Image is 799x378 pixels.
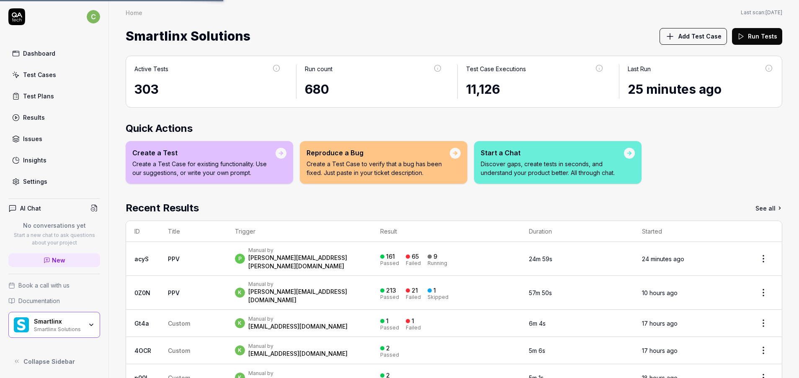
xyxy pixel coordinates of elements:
[134,80,281,99] div: 303
[248,370,348,377] div: Manual by
[8,67,100,83] a: Test Cases
[529,289,552,296] time: 57m 50s
[8,296,100,305] a: Documentation
[628,82,722,97] time: 25 minutes ago
[634,221,745,242] th: Started
[18,296,60,305] span: Documentation
[34,318,82,325] div: Smartlinx
[412,317,414,325] div: 1
[168,320,190,327] span: Custom
[8,109,100,126] a: Results
[305,80,443,99] div: 680
[678,32,722,41] span: Add Test Case
[660,28,727,45] button: Add Test Case
[132,148,276,158] div: Create a Test
[466,80,604,99] div: 11,126
[305,64,332,73] div: Run count
[386,253,395,260] div: 161
[8,131,100,147] a: Issues
[380,325,399,330] div: Passed
[134,64,168,73] div: Active Tests
[126,221,160,242] th: ID
[20,204,41,213] h4: AI Chat
[386,287,396,294] div: 213
[168,255,180,262] a: PPV
[380,352,399,357] div: Passed
[8,231,100,247] p: Start a new chat to ask questions about your project
[235,254,245,264] span: p
[406,325,421,330] div: Failed
[248,350,348,358] div: [EMAIL_ADDRESS][DOMAIN_NAME]
[23,134,42,143] div: Issues
[433,287,436,294] div: 1
[386,345,390,352] div: 2
[235,288,245,298] span: k
[406,295,421,300] div: Failed
[642,347,678,354] time: 17 hours ago
[428,295,448,300] div: Skipped
[380,295,399,300] div: Passed
[481,148,624,158] div: Start a Chat
[529,347,545,354] time: 5m 6s
[23,70,56,79] div: Test Cases
[8,152,100,168] a: Insights
[134,320,149,327] a: Gt4a
[248,281,364,288] div: Manual by
[529,255,552,262] time: 24m 59s
[23,113,45,122] div: Results
[134,347,151,354] a: 4OCR
[248,322,348,331] div: [EMAIL_ADDRESS][DOMAIN_NAME]
[8,45,100,62] a: Dashboard
[8,281,100,290] a: Book a call with us
[248,316,348,322] div: Manual by
[372,221,521,242] th: Result
[227,221,372,242] th: Trigger
[765,9,782,15] time: [DATE]
[52,256,65,265] span: New
[23,92,54,100] div: Test Plans
[126,8,142,17] div: Home
[8,221,100,230] p: No conversations yet
[481,159,624,177] p: Discover gaps, create tests in seconds, and understand your product better. All through chat.
[412,287,418,294] div: 21
[248,247,364,254] div: Manual by
[134,255,149,262] a: acyS
[126,121,782,136] h2: Quick Actions
[732,28,782,45] button: Run Tests
[23,177,47,186] div: Settings
[529,320,546,327] time: 6m 4s
[755,201,782,216] a: See all
[628,64,651,73] div: Last Run
[642,255,684,262] time: 24 minutes ago
[168,289,180,296] a: PPV
[23,156,46,165] div: Insights
[642,320,678,327] time: 17 hours ago
[14,317,29,332] img: Smartlinx Logo
[248,254,364,270] div: [PERSON_NAME][EMAIL_ADDRESS][PERSON_NAME][DOMAIN_NAME]
[307,148,450,158] div: Reproduce a Bug
[235,345,245,355] span: k
[248,343,348,350] div: Manual by
[18,281,70,290] span: Book a call with us
[8,88,100,104] a: Test Plans
[23,49,55,58] div: Dashboard
[8,312,100,338] button: Smartlinx LogoSmartlinxSmartlinx Solutions
[8,253,100,267] a: New
[428,261,447,266] div: Running
[307,159,450,177] p: Create a Test Case to verify that a bug has been fixed. Just paste in your ticket description.
[168,347,190,354] span: Custom
[642,289,678,296] time: 10 hours ago
[386,317,389,325] div: 1
[466,64,526,73] div: Test Case Executions
[521,221,634,242] th: Duration
[235,318,245,328] span: k
[741,9,782,16] button: Last scan:[DATE]
[34,325,82,332] div: Smartlinx Solutions
[406,261,421,266] div: Failed
[8,353,100,370] button: Collapse Sidebar
[248,288,364,304] div: [PERSON_NAME][EMAIL_ADDRESS][DOMAIN_NAME]
[8,173,100,190] a: Settings
[23,357,75,366] span: Collapse Sidebar
[87,10,100,23] span: c
[380,261,399,266] div: Passed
